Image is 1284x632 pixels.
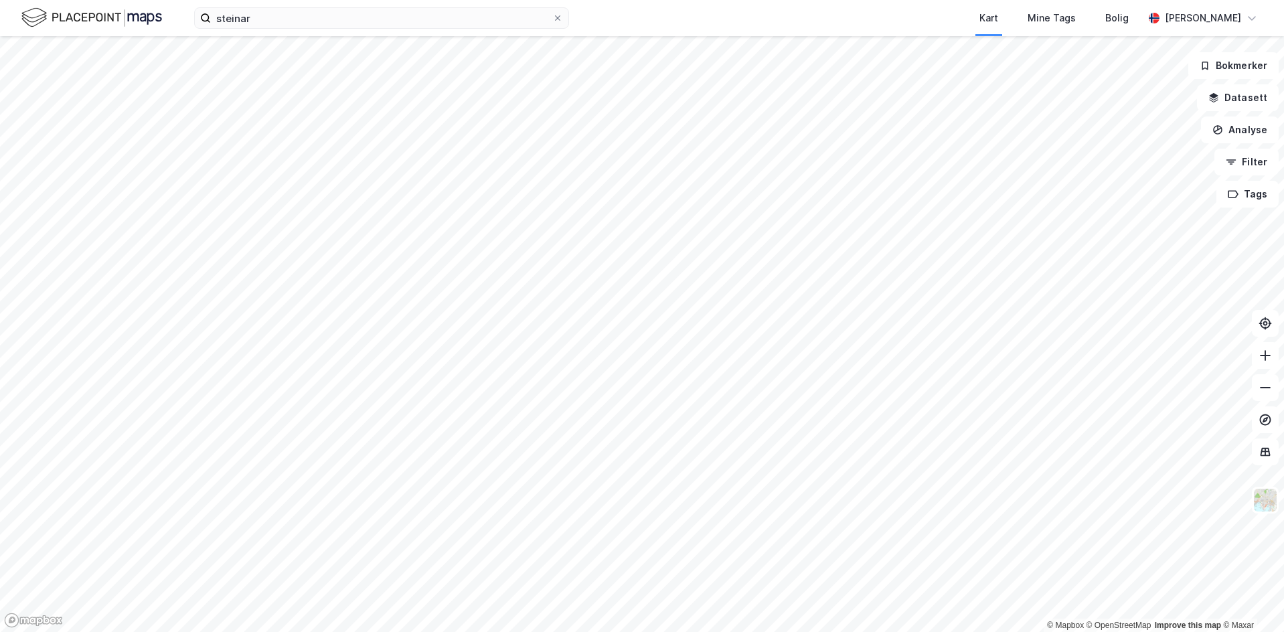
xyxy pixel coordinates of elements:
[1253,487,1278,513] img: Z
[979,10,998,26] div: Kart
[1217,568,1284,632] iframe: Chat Widget
[1216,181,1279,208] button: Tags
[1201,116,1279,143] button: Analyse
[1105,10,1129,26] div: Bolig
[1165,10,1241,26] div: [PERSON_NAME]
[1155,621,1221,630] a: Improve this map
[21,6,162,29] img: logo.f888ab2527a4732fd821a326f86c7f29.svg
[211,8,552,28] input: Søk på adresse, matrikkel, gårdeiere, leietakere eller personer
[1047,621,1084,630] a: Mapbox
[1028,10,1076,26] div: Mine Tags
[1217,568,1284,632] div: Kontrollprogram for chat
[1087,621,1151,630] a: OpenStreetMap
[1197,84,1279,111] button: Datasett
[4,613,63,628] a: Mapbox homepage
[1214,149,1279,175] button: Filter
[1188,52,1279,79] button: Bokmerker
